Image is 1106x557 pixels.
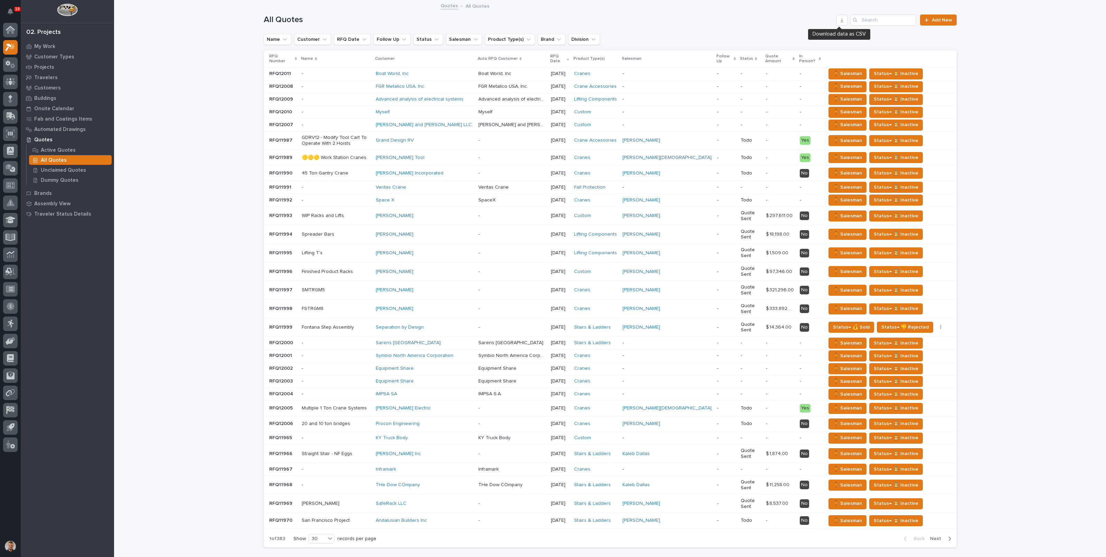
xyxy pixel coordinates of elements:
div: No [800,211,809,220]
button: Status→ ⏳ Inactive [869,120,923,131]
tr: RFQ11992RFQ11992 -Space X SpaceXSpaceX [DATE]Cranes [PERSON_NAME] -Todo-- -🧍 SalesmanStatus→ ⏳ In... [264,194,957,207]
span: Status→ ⏳ Inactive [874,136,918,145]
tr: RFQ11994RFQ11994 Spreader Bars[PERSON_NAME] -- [DATE]Lifting Components [PERSON_NAME] -Quote Sent... [264,225,957,244]
a: Brands [21,188,114,198]
a: Grand Design RV [376,138,414,143]
div: No [800,169,809,178]
p: - [766,121,769,128]
tr: RFQ11993RFQ11993 WIP Racks and Lifts[PERSON_NAME] -- [DATE]Custom [PERSON_NAME] -Quote Sent$ 297,... [264,207,957,225]
a: Projects [21,62,114,72]
p: - [717,185,735,190]
tr: RFQ11987RFQ11987 GDRV12 - Modify Tool Cart To Operate With 2 HoistsGrand Design RV -- [DATE]Crane... [264,131,957,150]
p: - [622,71,712,77]
p: - [766,196,769,203]
p: [DATE] [551,96,569,102]
p: RFQ11991 [269,183,293,190]
a: Custom [574,122,591,128]
p: - [717,138,735,143]
span: Status→ ⏳ Inactive [874,212,918,220]
input: Search [850,15,916,26]
p: - [741,109,760,115]
button: 🧍 Salesman [828,81,866,92]
p: - [800,122,820,128]
p: RFQ12010 [269,108,293,115]
div: No [800,230,809,239]
a: Dummy Quotes [27,175,114,185]
div: Yes [800,136,810,145]
p: - [478,136,481,143]
button: Status→ ⏳ Inactive [869,210,923,221]
p: [DATE] [551,71,569,77]
a: [PERSON_NAME] [622,213,660,219]
a: Quotes [21,134,114,145]
span: Status→ ⏳ Inactive [874,153,918,162]
p: - [800,71,820,77]
p: - [766,95,769,102]
a: Fab and Coatings Items [21,114,114,124]
a: [PERSON_NAME] [622,170,660,176]
p: Quote Sent [741,266,760,277]
p: - [800,96,820,102]
p: $ 18,198.00 [766,230,791,237]
p: - [478,153,481,161]
a: Cranes [574,197,590,203]
p: - [478,267,481,275]
button: 🧍 Salesman [828,303,866,314]
button: Status→ ⏳ Inactive [869,266,923,277]
button: Name [264,34,291,45]
a: Crane Accessories [574,138,617,143]
a: Custom [574,213,591,219]
a: Cranes [574,287,590,293]
span: Status→ ⏳ Inactive [874,267,918,276]
p: - [622,84,712,89]
button: 🧍 Salesman [828,247,866,258]
button: Status [413,34,443,45]
a: Myself [376,109,390,115]
p: - [800,109,820,115]
p: - [302,84,370,89]
a: [PERSON_NAME] [622,232,660,237]
tr: RFQ11989RFQ11989 🟡🟡🟡 Work Station Cranes[PERSON_NAME] Tool -- [DATE]Cranes [PERSON_NAME][DEMOGRAP... [264,150,957,166]
p: RFQ11997 [269,286,294,293]
p: - [766,82,769,89]
p: Todo [741,170,760,176]
p: RFQ11994 [269,230,294,237]
p: - [302,109,370,115]
a: Travelers [21,72,114,83]
p: [DATE] [551,269,569,275]
p: [DATE] [551,155,569,161]
a: [PERSON_NAME] [622,197,660,203]
button: Status→ ⏳ Inactive [869,68,923,79]
a: Custom [574,109,591,115]
div: No [800,249,809,257]
button: 🧍 Salesman [828,182,866,193]
p: Quote Sent [741,247,760,259]
a: Assembly View [21,198,114,209]
p: All Quotes [466,2,489,9]
span: 🧍 Salesman [833,196,862,204]
p: Todo [741,138,760,143]
p: My Work [34,44,55,50]
button: 🧍 Salesman [828,266,866,277]
p: - [800,197,820,203]
a: Lifting Components [574,96,617,102]
a: Customers [21,83,114,93]
a: [PERSON_NAME] [376,250,413,256]
p: 🟡🟡🟡 Work Station Cranes [302,155,370,161]
span: Status→ ⏳ Inactive [874,196,918,204]
p: [DATE] [551,250,569,256]
p: Customer Types [34,54,74,60]
p: RFQ11987 [269,136,294,143]
p: Brands [34,190,52,197]
span: 🧍 Salesman [833,153,862,162]
button: 🧍 Salesman [828,229,866,240]
p: GDRV12 - Modify Tool Cart To Operate With 2 Hoists [302,135,370,147]
a: Onsite Calendar [21,103,114,114]
tr: RFQ11990RFQ11990 45 Ton Gantry Crane[PERSON_NAME] Incorporated -- [DATE]Cranes [PERSON_NAME] -Tod... [264,166,957,181]
span: 🧍 Salesman [833,249,862,257]
p: Todo [741,197,760,203]
p: [PERSON_NAME] and [PERSON_NAME] LLC. [478,121,547,128]
a: [PERSON_NAME] Incorporated [376,170,443,176]
p: Active Quotes [41,147,76,153]
p: - [717,122,735,128]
